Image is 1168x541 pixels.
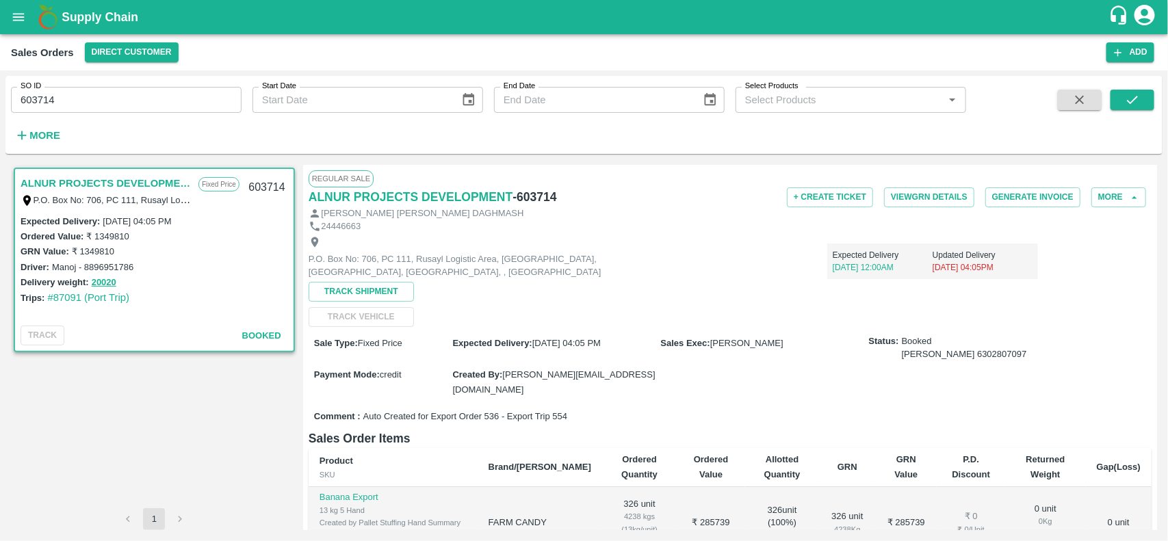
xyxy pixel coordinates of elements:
[787,187,873,207] button: + Create Ticket
[321,220,361,233] p: 24446663
[252,87,450,113] input: Start Date
[1108,5,1132,29] div: customer-support
[143,508,165,530] button: page 1
[452,369,502,380] label: Created By :
[494,87,692,113] input: End Date
[952,454,990,479] b: P.D. Discount
[933,261,1033,274] p: [DATE] 04:05PM
[314,338,358,348] label: Sale Type :
[320,491,467,504] p: Banana Export
[512,187,556,207] h6: - 603714
[710,338,783,348] span: [PERSON_NAME]
[830,523,864,536] div: 4238 Kg
[21,262,49,272] label: Driver:
[452,338,532,348] label: Expected Delivery :
[1097,462,1141,472] b: Gap(Loss)
[948,523,994,536] div: ₹ 0 / Unit
[452,369,655,395] span: [PERSON_NAME][EMAIL_ADDRESS][DOMAIN_NAME]
[21,81,41,92] label: SO ID
[11,124,64,147] button: More
[21,231,83,241] label: Ordered Value:
[532,338,601,348] span: [DATE] 04:05 PM
[62,10,138,24] b: Supply Chain
[661,338,710,348] label: Sales Exec :
[1091,187,1146,207] button: More
[1106,42,1154,62] button: Add
[62,8,1108,27] a: Supply Chain
[1016,515,1074,527] div: 0 Kg
[380,369,402,380] span: credit
[1132,3,1157,31] div: account of current user
[242,330,281,341] span: Booked
[697,87,723,113] button: Choose date
[694,454,729,479] b: Ordered Value
[320,504,467,516] div: 13 kg 5 Hand
[869,335,899,348] label: Status:
[902,348,1027,361] div: [PERSON_NAME] 6302807097
[11,87,242,113] input: Enter SO ID
[21,246,69,256] label: GRN Value:
[52,262,133,272] label: Manoj - 8896951786
[745,81,799,92] label: Select Products
[47,292,129,303] a: #87091 (Port Trip)
[944,91,961,109] button: Open
[198,177,239,192] p: Fixed Price
[504,81,535,92] label: End Date
[320,469,467,481] div: SKU
[309,170,374,187] span: Regular Sale
[21,293,44,303] label: Trips:
[320,456,353,466] b: Product
[309,282,414,302] button: Track Shipment
[21,174,192,192] a: ALNUR PROJECTS DEVELOPMENT
[489,462,591,472] b: Brand/[PERSON_NAME]
[894,454,918,479] b: GRN Value
[115,508,193,530] nav: pagination navigation
[884,187,974,207] button: ViewGRN Details
[262,81,296,92] label: Start Date
[613,510,666,536] div: 4238 kgs (13kg/unit)
[309,187,513,207] a: ALNUR PROJECTS DEVELOPMENT
[985,187,1080,207] button: Generate Invoice
[21,216,100,226] label: Expected Delivery :
[72,246,114,256] label: ₹ 1349810
[621,454,658,479] b: Ordered Quantity
[358,338,402,348] span: Fixed Price
[240,172,293,204] div: 603714
[314,410,361,423] label: Comment :
[3,1,34,33] button: open drawer
[833,261,933,274] p: [DATE] 12:00AM
[833,249,933,261] p: Expected Delivery
[456,87,482,113] button: Choose date
[86,231,129,241] label: ₹ 1349810
[92,275,116,291] button: 20020
[764,454,801,479] b: Allotted Quantity
[1026,454,1065,479] b: Returned Weight
[29,130,60,141] strong: More
[830,510,864,536] div: 326 unit
[740,91,939,109] input: Select Products
[902,335,1027,360] span: Booked
[103,216,171,226] label: [DATE] 04:05 PM
[321,207,523,220] p: [PERSON_NAME] [PERSON_NAME] DAGHMASH
[85,42,179,62] button: Select DC
[948,510,994,523] div: ₹ 0
[309,429,1152,448] h6: Sales Order Items
[34,3,62,31] img: logo
[314,369,380,380] label: Payment Mode :
[21,277,89,287] label: Delivery weight:
[11,44,74,62] div: Sales Orders
[838,462,857,472] b: GRN
[933,249,1033,261] p: Updated Delivery
[309,253,617,278] p: P.O. Box No: 706, PC 111, Rusayl Logistic Area, [GEOGRAPHIC_DATA], [GEOGRAPHIC_DATA], [GEOGRAPHIC...
[34,194,617,205] label: P.O. Box No: 706, PC 111, Rusayl Logistic Area, [GEOGRAPHIC_DATA], [GEOGRAPHIC_DATA], [GEOGRAPHIC...
[363,410,567,423] span: Auto Created for Export Order 536 - Export Trip 554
